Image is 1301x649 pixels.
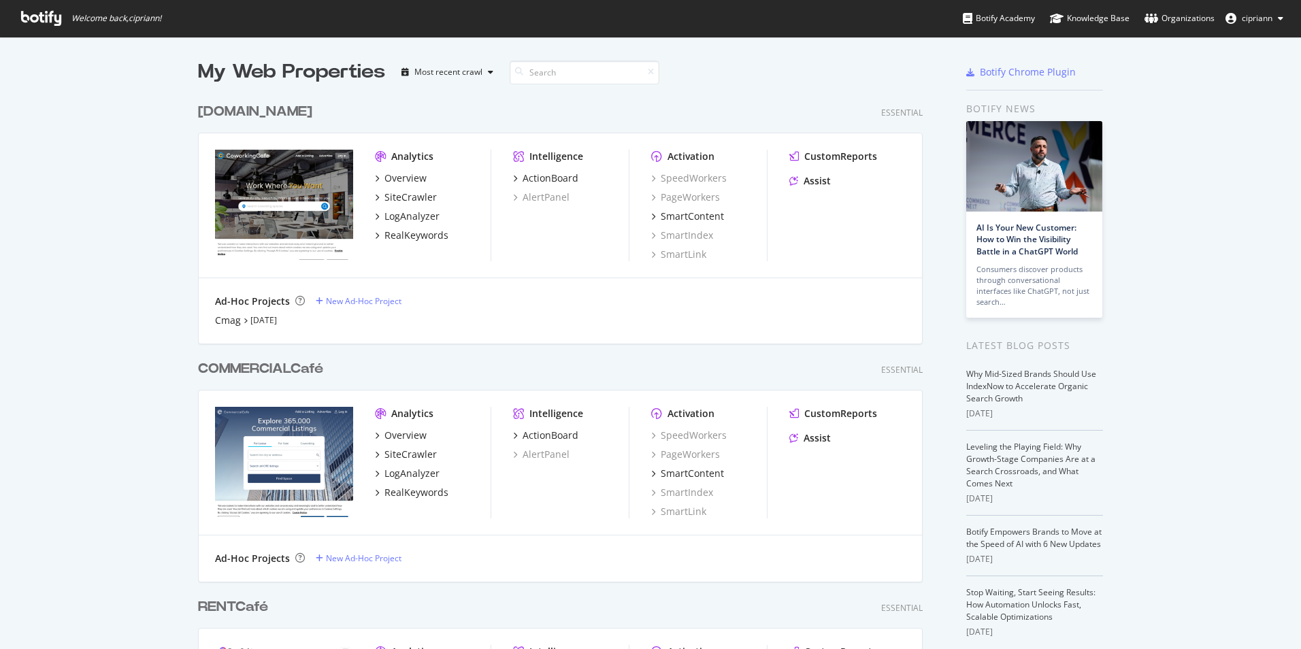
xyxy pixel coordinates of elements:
div: CustomReports [804,150,877,163]
input: Search [510,61,659,84]
div: [DATE] [966,626,1103,638]
div: Analytics [391,407,433,420]
div: ActionBoard [523,429,578,442]
a: RealKeywords [375,229,448,242]
div: Intelligence [529,150,583,163]
a: SmartContent [651,210,724,223]
a: LogAnalyzer [375,210,440,223]
a: SmartContent [651,467,724,480]
div: Activation [668,407,714,420]
div: Organizations [1144,12,1215,25]
a: Stop Waiting, Start Seeing Results: How Automation Unlocks Fast, Scalable Optimizations [966,586,1096,622]
a: LogAnalyzer [375,467,440,480]
a: RealKeywords [375,486,448,499]
div: ActionBoard [523,171,578,185]
div: Assist [804,431,831,445]
img: AI Is Your New Customer: How to Win the Visibility Battle in a ChatGPT World [966,121,1102,212]
a: CustomReports [789,150,877,163]
div: Botify news [966,101,1103,116]
div: My Web Properties [198,59,385,86]
a: Why Mid-Sized Brands Should Use IndexNow to Accelerate Organic Search Growth [966,368,1096,404]
div: SiteCrawler [384,448,437,461]
span: cipriann [1242,12,1272,24]
div: Essential [881,107,923,118]
div: Essential [881,602,923,614]
div: [DATE] [966,493,1103,505]
div: COMMERCIALCafé [198,359,323,379]
div: RENTCafé [198,597,268,617]
a: ActionBoard [513,171,578,185]
button: Most recent crawl [396,61,499,83]
button: cipriann [1215,7,1294,29]
a: Overview [375,429,427,442]
a: SmartIndex [651,229,713,242]
div: Essential [881,364,923,376]
div: Ad-Hoc Projects [215,295,290,308]
a: [DOMAIN_NAME] [198,102,318,122]
a: SmartLink [651,505,706,518]
a: RENTCafé [198,597,274,617]
div: RealKeywords [384,229,448,242]
img: coworkingcafe.com [215,150,353,260]
a: SpeedWorkers [651,429,727,442]
div: [DOMAIN_NAME] [198,102,312,122]
div: New Ad-Hoc Project [326,552,401,564]
a: ActionBoard [513,429,578,442]
div: LogAnalyzer [384,467,440,480]
div: Overview [384,429,427,442]
div: LogAnalyzer [384,210,440,223]
a: AI Is Your New Customer: How to Win the Visibility Battle in a ChatGPT World [976,222,1078,256]
div: [DATE] [966,553,1103,565]
a: SiteCrawler [375,190,437,204]
div: Assist [804,174,831,188]
div: Knowledge Base [1050,12,1130,25]
a: Botify Empowers Brands to Move at the Speed of AI with 6 New Updates [966,526,1102,550]
a: Overview [375,171,427,185]
a: SmartLink [651,248,706,261]
div: RealKeywords [384,486,448,499]
div: Botify Academy [963,12,1035,25]
div: New Ad-Hoc Project [326,295,401,307]
a: New Ad-Hoc Project [316,552,401,564]
div: Most recent crawl [414,68,482,76]
a: SmartIndex [651,486,713,499]
div: Ad-Hoc Projects [215,552,290,565]
a: PageWorkers [651,190,720,204]
div: Overview [384,171,427,185]
div: SmartContent [661,467,724,480]
a: AlertPanel [513,190,570,204]
a: Botify Chrome Plugin [966,65,1076,79]
div: Intelligence [529,407,583,420]
a: Cmag [215,314,241,327]
a: Assist [789,431,831,445]
div: SmartContent [661,210,724,223]
div: Latest Blog Posts [966,338,1103,353]
a: CustomReports [789,407,877,420]
a: Assist [789,174,831,188]
a: AlertPanel [513,448,570,461]
a: COMMERCIALCafé [198,359,329,379]
a: PageWorkers [651,448,720,461]
a: SpeedWorkers [651,171,727,185]
div: CustomReports [804,407,877,420]
div: Consumers discover products through conversational interfaces like ChatGPT, not just search… [976,264,1092,307]
span: Welcome back, cipriann ! [71,13,161,24]
div: Botify Chrome Plugin [980,65,1076,79]
a: New Ad-Hoc Project [316,295,401,307]
a: [DATE] [250,314,277,326]
a: SiteCrawler [375,448,437,461]
a: Leveling the Playing Field: Why Growth-Stage Companies Are at a Search Crossroads, and What Comes... [966,441,1096,489]
div: [DATE] [966,407,1103,420]
div: SiteCrawler [384,190,437,204]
